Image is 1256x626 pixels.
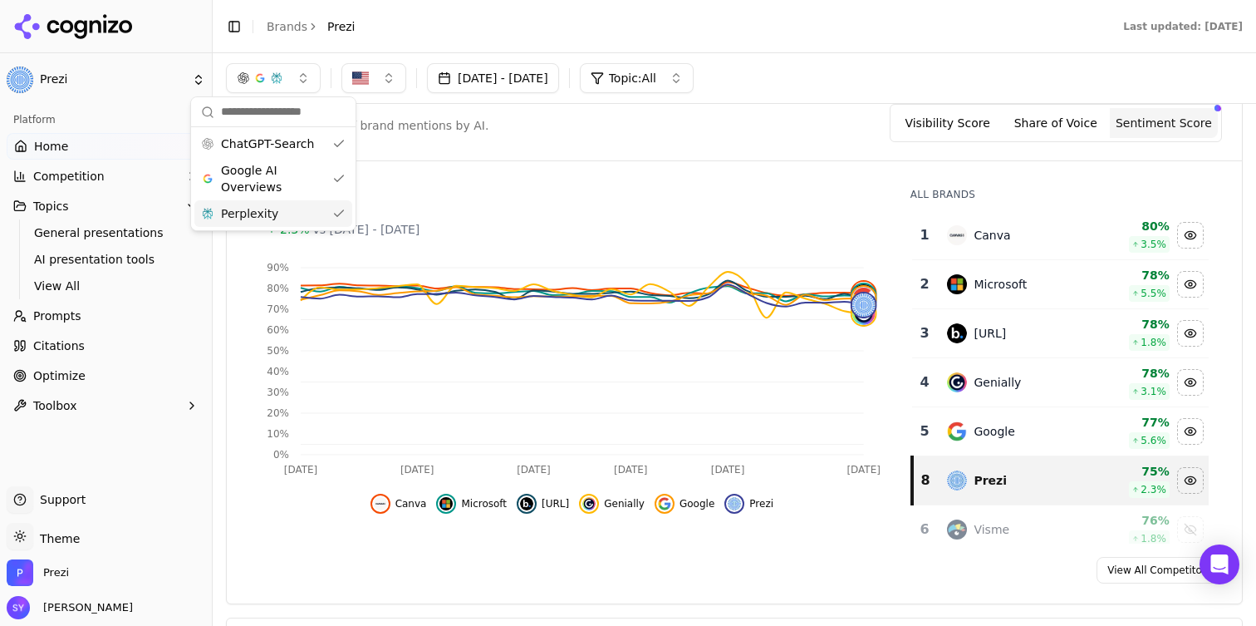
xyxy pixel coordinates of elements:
tspan: 60% [267,324,289,336]
img: google [852,287,876,310]
div: Suggestions [191,127,356,230]
button: Hide google data [1177,418,1204,445]
span: Perplexity [221,205,278,222]
div: 2 [919,274,931,294]
span: Google AI Overviews [221,162,326,195]
span: Genially [604,497,645,510]
span: View All [34,278,179,294]
span: 1.8 % [1141,336,1166,349]
img: Prezi [7,559,33,586]
div: 78% [1094,267,1170,283]
div: 75.3% [267,188,877,218]
a: Optimize [7,362,205,389]
img: Stephanie Yu [7,596,30,619]
img: google [658,497,671,510]
span: General presentations [34,224,179,241]
div: Open Intercom Messenger [1200,545,1239,584]
div: 1 [919,225,931,245]
div: Genially [974,374,1021,391]
div: [URL] [974,325,1006,342]
div: Visme [974,521,1009,538]
img: canva [947,225,967,245]
tspan: 40% [267,366,289,377]
span: Optimize [33,367,86,384]
tspan: 0% [273,449,289,461]
tspan: 50% [267,345,289,357]
img: microsoft [947,274,967,294]
tr: 8preziPrezi75%2.3%Hide prezi data [912,456,1209,505]
a: Brands [267,20,307,33]
tspan: [DATE] [517,464,551,476]
button: Competition [7,163,205,190]
button: Hide beautiful.ai data [1177,320,1204,347]
div: Platform [7,106,205,133]
button: Hide genially data [1177,369,1204,396]
button: Open user button [7,596,133,619]
button: Toolbox [7,392,205,419]
div: 78% [1094,316,1170,333]
tspan: [DATE] [846,464,881,476]
button: Show visme data [1177,516,1204,543]
button: Hide genially data [579,494,645,514]
span: AI presentation tools [34,251,179,268]
span: [URL] [542,497,569,510]
div: 80% [1094,218,1170,234]
tr: 2microsoftMicrosoft78%5.5%Hide microsoft data [912,260,1209,309]
tr: 5googleGoogle77%5.6%Hide google data [912,407,1209,456]
button: Topics [7,193,205,219]
span: Prezi [43,565,69,580]
span: 5.6 % [1141,434,1166,447]
button: Share of Voice [1002,108,1110,138]
tspan: 30% [267,387,289,398]
tspan: 20% [267,407,289,419]
button: Sentiment Score [1110,108,1218,138]
span: Support [33,491,86,508]
nav: breadcrumb [267,18,356,35]
span: [PERSON_NAME] [37,600,133,615]
span: Prezi [40,72,185,87]
div: 78% [1094,365,1170,382]
div: 6 [919,520,931,540]
a: Citations [7,333,205,359]
span: Microsoft [461,497,507,510]
img: genially [582,497,596,510]
span: Topics [33,198,69,214]
span: Home [34,138,68,155]
button: Hide beautiful.ai data [517,494,569,514]
div: Canva [974,227,1010,244]
span: Google [680,497,714,510]
div: Last updated: [DATE] [1123,20,1243,33]
img: google [947,421,967,441]
tr: 1canvaCanva80%3.5%Hide canva data [912,211,1209,260]
img: US [352,70,369,86]
div: Prezi [974,472,1007,489]
span: vs [DATE] - [DATE] [313,221,420,238]
button: Hide microsoft data [1177,271,1204,298]
img: visme [947,520,967,540]
span: Toolbox [33,397,77,414]
tspan: [DATE] [614,464,648,476]
a: View All [27,274,185,298]
div: 3 [919,323,931,343]
span: 3.1 % [1141,385,1166,398]
span: Topic: All [609,70,656,86]
img: genially [947,372,967,392]
img: prezi [728,497,741,510]
span: ChatGPT-Search [221,136,314,152]
a: Prompts [7,303,205,329]
button: Visibility Score [894,108,1002,138]
span: Competition [33,168,105,185]
img: canva [374,497,387,510]
tspan: 70% [267,303,289,315]
tspan: [DATE] [284,464,318,476]
span: 5.5 % [1141,287,1166,300]
tspan: 90% [267,262,289,274]
img: Prezi [7,67,33,93]
span: 3.5 % [1141,238,1166,251]
div: 8 [920,471,931,490]
div: Google [974,423,1014,440]
span: Prompts [33,308,81,324]
tr: 3beautiful.ai[URL]78%1.8%Hide beautiful.ai data [912,309,1209,358]
div: All Brands [910,188,1209,201]
button: [DATE] - [DATE] [427,63,559,93]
